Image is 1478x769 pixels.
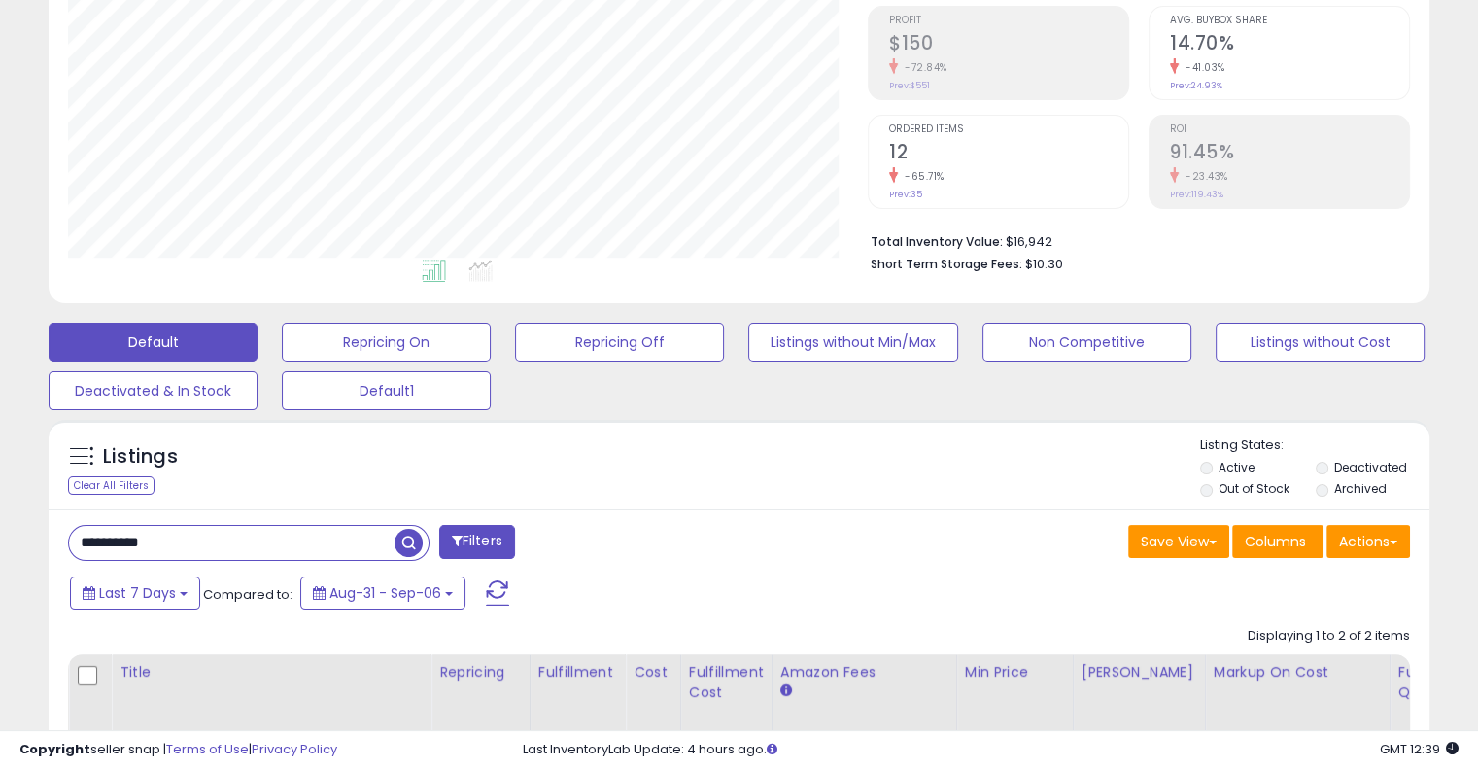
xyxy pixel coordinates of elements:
[1170,16,1409,26] span: Avg. Buybox Share
[1179,60,1225,75] small: -41.03%
[889,80,930,91] small: Prev: $551
[523,741,1459,759] div: Last InventoryLab Update: 4 hours ago.
[1326,525,1410,558] button: Actions
[1200,437,1429,455] p: Listing States:
[748,323,957,362] button: Listings without Min/Max
[1170,189,1223,200] small: Prev: 119.43%
[103,443,178,471] h5: Listings
[871,228,1395,252] li: $16,942
[300,577,465,610] button: Aug-31 - Sep-06
[1170,32,1409,58] h2: 14.70%
[889,141,1128,167] h2: 12
[1398,662,1465,703] div: Fulfillable Quantity
[889,16,1128,26] span: Profit
[68,476,155,495] div: Clear All Filters
[538,662,617,682] div: Fulfillment
[1205,654,1390,731] th: The percentage added to the cost of goods (COGS) that forms the calculator for Min & Max prices.
[780,662,948,682] div: Amazon Fees
[1170,124,1409,135] span: ROI
[889,124,1128,135] span: Ordered Items
[889,189,922,200] small: Prev: 35
[70,577,200,610] button: Last 7 Days
[120,662,423,682] div: Title
[1333,480,1386,497] label: Archived
[282,371,491,410] button: Default1
[1214,662,1382,682] div: Markup on Cost
[515,323,724,362] button: Repricing Off
[166,740,249,758] a: Terms of Use
[1170,141,1409,167] h2: 91.45%
[329,583,441,603] span: Aug-31 - Sep-06
[1179,169,1228,184] small: -23.43%
[898,169,945,184] small: -65.71%
[1170,80,1222,91] small: Prev: 24.93%
[1219,480,1289,497] label: Out of Stock
[1216,323,1425,362] button: Listings without Cost
[1232,525,1323,558] button: Columns
[1025,255,1063,273] span: $10.30
[1128,525,1229,558] button: Save View
[439,662,522,682] div: Repricing
[1219,459,1255,475] label: Active
[689,662,764,703] div: Fulfillment Cost
[1082,662,1197,682] div: [PERSON_NAME]
[99,583,176,603] span: Last 7 Days
[49,371,258,410] button: Deactivated & In Stock
[19,741,337,759] div: seller snap | |
[439,525,515,559] button: Filters
[634,662,672,682] div: Cost
[19,740,90,758] strong: Copyright
[982,323,1191,362] button: Non Competitive
[871,256,1022,272] b: Short Term Storage Fees:
[252,740,337,758] a: Privacy Policy
[898,60,947,75] small: -72.84%
[1248,627,1410,646] div: Displaying 1 to 2 of 2 items
[49,323,258,362] button: Default
[780,682,792,700] small: Amazon Fees.
[1333,459,1406,475] label: Deactivated
[889,32,1128,58] h2: $150
[965,662,1065,682] div: Min Price
[1245,532,1306,551] span: Columns
[871,233,1003,250] b: Total Inventory Value:
[1380,740,1459,758] span: 2025-09-14 12:39 GMT
[282,323,491,362] button: Repricing On
[203,585,292,604] span: Compared to:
